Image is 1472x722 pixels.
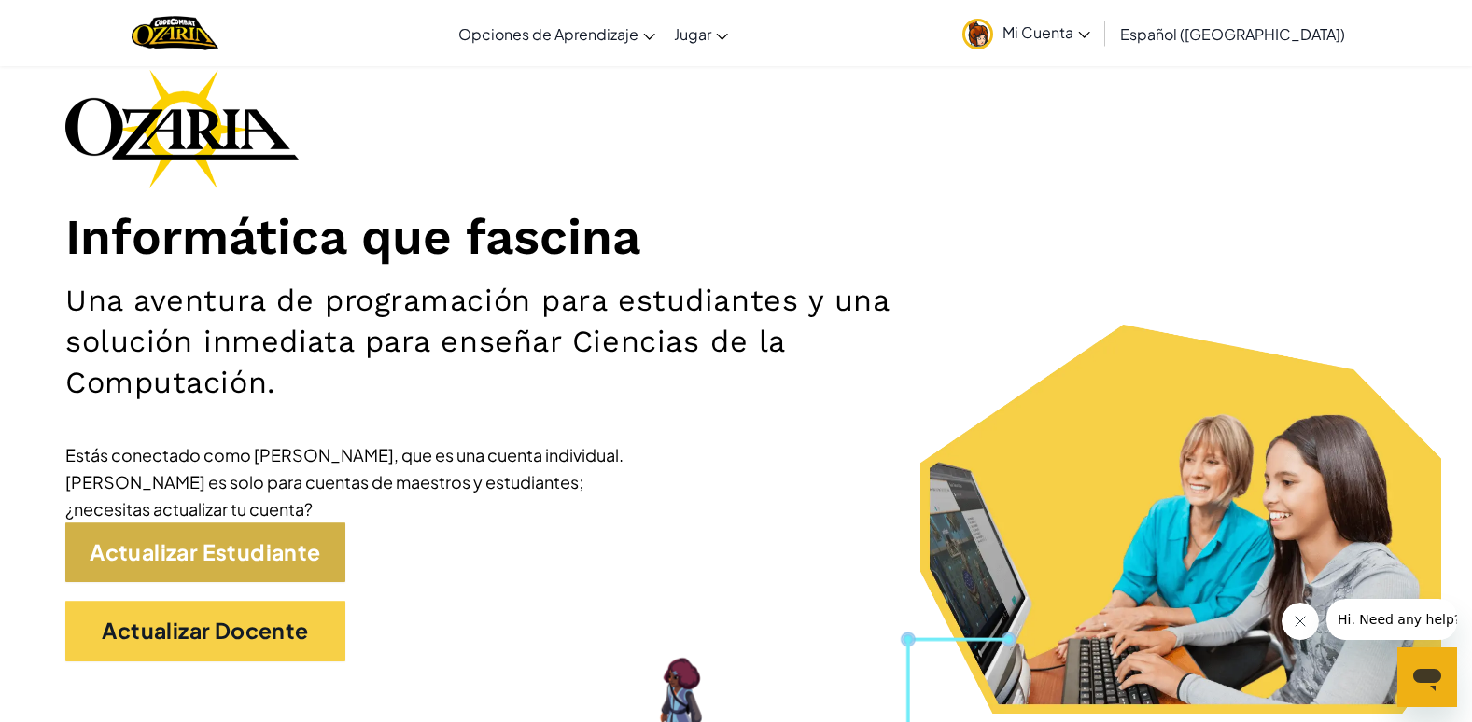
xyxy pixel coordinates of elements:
div: Estás conectado como [PERSON_NAME], que es una cuenta individual. [PERSON_NAME] es solo para cuen... [65,441,625,522]
a: Actualizar Docente [65,601,345,661]
span: Opciones de Aprendizaje [458,24,638,44]
a: Ozaria by CodeCombat logo [132,14,218,52]
span: Hi. Need any help? [11,13,134,28]
a: Actualizar Estudiante [65,522,345,583]
a: Mi Cuenta [953,4,1100,62]
img: Ozaria branding logo [65,69,299,188]
a: Jugar [665,8,737,59]
span: Español ([GEOGRAPHIC_DATA]) [1120,24,1345,44]
img: Home [132,14,218,52]
span: Jugar [674,24,711,44]
iframe: Mensaje de la compañía [1326,599,1457,640]
h1: Informática que fascina [65,207,1407,268]
iframe: Cerrar mensaje [1282,603,1319,640]
img: avatar [962,19,993,49]
h2: Una aventura de programación para estudiantes y una solución inmediata para enseñar Ciencias de l... [65,281,964,404]
a: Opciones de Aprendizaje [449,8,665,59]
iframe: Botón para iniciar la ventana de mensajería [1397,647,1457,707]
a: Español ([GEOGRAPHIC_DATA]) [1111,8,1354,59]
span: Mi Cuenta [1002,22,1090,42]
